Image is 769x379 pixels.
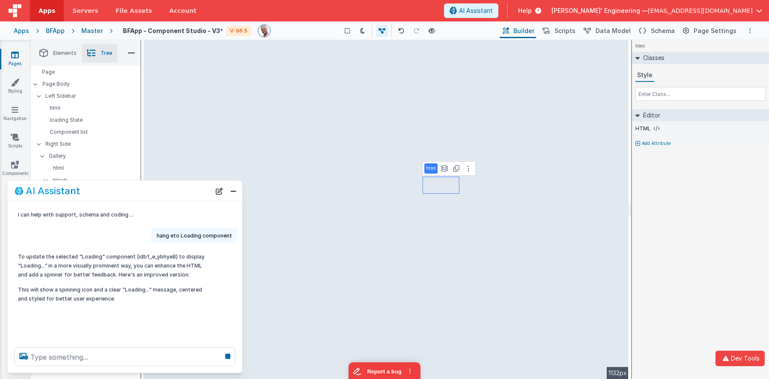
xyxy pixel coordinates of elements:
span: [PERSON_NAME]' Engineering — [551,6,648,15]
p: I can help with support, schema and coding ... [18,210,210,219]
p: html [426,165,436,172]
p: loading State [41,117,140,123]
button: Dev Tools [715,351,765,366]
p: Right Side [45,139,140,149]
h4: BFApp - Component Studio - V3 [123,27,220,34]
p: Left Sidebar [45,91,140,101]
div: Page [31,66,140,78]
input: Enter Class... [635,87,766,101]
p: html [41,105,140,111]
span: [EMAIL_ADDRESS][DOMAIN_NAME] [648,6,753,15]
p: Gallery [49,151,140,161]
div: Master [81,27,103,35]
span: Scripts [554,27,575,35]
button: Style [635,69,654,82]
button: Page Settings [680,24,738,38]
span: AI Assistant [459,6,493,15]
img: 11ac31fe5dc3d0eff3fbbbf7b26fa6e1 [258,25,270,37]
p: Component list [41,129,140,135]
span: File Assets [116,6,152,15]
button: [PERSON_NAME]' Engineering — [EMAIL_ADDRESS][DOMAIN_NAME] [551,6,762,15]
span: Elements [53,50,77,57]
span: Data Model [596,27,631,35]
h4: html [632,40,648,52]
button: Data Model [581,24,632,38]
div: V: 96.5 [227,26,251,36]
div: --> [144,40,629,379]
span: Page Settings [694,27,736,35]
div: BFApp [46,27,65,35]
span: Help [518,6,532,15]
button: Schema [636,24,677,38]
button: Scripts [539,24,577,38]
button: Add Attribute [635,140,766,147]
button: AI Assistant [444,3,498,18]
button: Close [228,185,239,197]
p: Page Body [42,81,141,87]
p: To update the selected "Loading" component (idbf_e_ybhye8) to display "Loading..." in a more visu... [18,252,210,279]
span: Servers [72,6,98,15]
span: Schema [651,27,675,35]
span: Builder [513,27,534,35]
p: This will show a spinning icon and a clear "Loading..." message, centered and styled for better u... [18,285,210,303]
p: group [52,175,140,185]
div: Apps [14,27,29,35]
span: Apps [39,6,55,15]
label: HTML [635,125,651,132]
button: Builder [500,24,536,38]
div: 1132px [607,367,629,379]
button: New Chat [213,185,225,197]
button: Options [745,26,755,36]
h2: Editor [640,109,660,121]
span: Tree [101,50,112,57]
h2: Classes [640,52,665,64]
h2: AI Assistant [26,186,80,196]
p: html [45,165,140,171]
p: hang eto Loading component [157,231,232,240]
p: Add Attribute [642,140,671,147]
